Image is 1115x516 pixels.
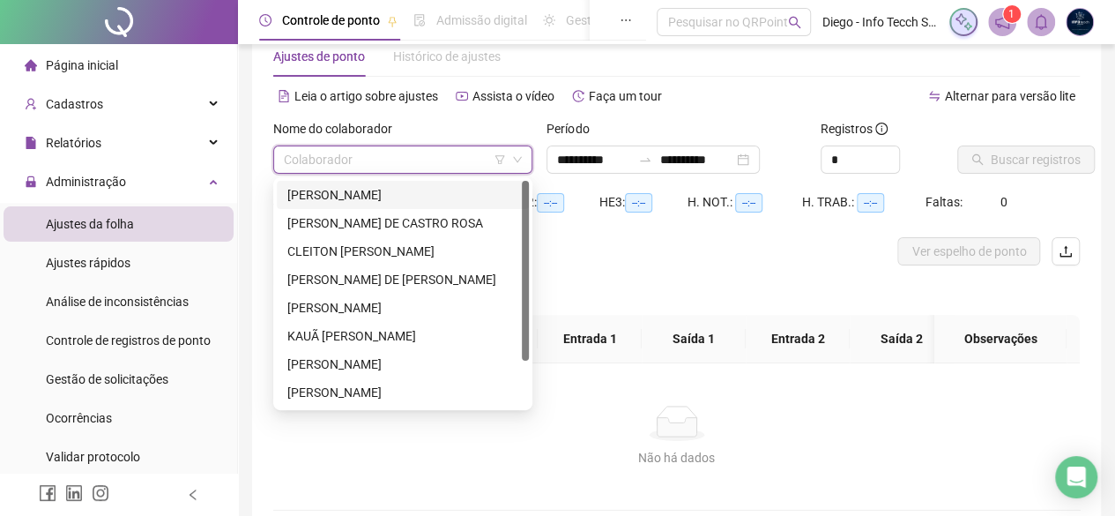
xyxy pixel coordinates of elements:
[46,175,126,189] span: Administração
[494,154,505,165] span: filter
[46,97,103,111] span: Cadastros
[287,270,518,289] div: [PERSON_NAME] DE [PERSON_NAME]
[277,294,529,322] div: JOHNE SILVA DAMASCENA
[92,484,109,502] span: instagram
[850,315,954,363] th: Saída 2
[638,153,652,167] span: to
[625,193,652,213] span: --:--
[65,484,83,502] span: linkedin
[1000,195,1007,209] span: 0
[1059,244,1073,258] span: upload
[393,49,501,64] span: Histórico de ajustes
[294,89,438,103] span: Leia o artigo sobre ajustes
[934,315,1067,363] th: Observações
[538,315,642,363] th: Entrada 1
[46,450,140,464] span: Validar protocolo
[802,192,925,213] div: H. TRAB.:
[566,13,655,27] span: Gestão de férias
[954,12,973,32] img: sparkle-icon.fc2bf0ac1784a2077858766a79e2daf3.svg
[788,16,801,29] span: search
[277,378,529,407] div: MATHEUS VICENTE ANDRADE SILVA
[413,14,426,26] span: file-done
[46,217,134,231] span: Ajustes da folha
[543,14,555,26] span: sun
[857,193,884,213] span: --:--
[277,237,529,265] div: CLEITON ALBERTO DOS SANTOS
[925,195,965,209] span: Faltas:
[436,13,527,27] span: Admissão digital
[46,136,101,150] span: Relatórios
[273,119,404,138] label: Nome do colaborador
[688,192,802,213] div: H. NOT.:
[456,90,468,102] span: youtube
[25,137,37,149] span: file
[572,90,584,102] span: history
[746,315,850,363] th: Entrada 2
[928,90,940,102] span: swap
[638,153,652,167] span: swap-right
[287,242,518,261] div: CLEITON [PERSON_NAME]
[25,176,37,188] span: lock
[287,213,518,233] div: [PERSON_NAME] DE CASTRO ROSA
[1008,8,1015,20] span: 1
[945,89,1075,103] span: Alternar para versão lite
[512,154,523,165] span: down
[25,98,37,110] span: user-add
[277,322,529,350] div: KAUÃ BERATO PEREIRA RIOS
[599,192,688,213] div: HE 3:
[46,411,112,425] span: Ocorrências
[287,185,518,205] div: [PERSON_NAME]
[46,372,168,386] span: Gestão de solicitações
[735,193,762,213] span: --:--
[277,209,529,237] div: ANDRÉ SANCHES DE CASTRO ROSA
[287,326,518,346] div: KAUÃ [PERSON_NAME]
[642,315,746,363] th: Saída 1
[278,90,290,102] span: file-text
[46,58,118,72] span: Página inicial
[948,329,1052,348] span: Observações
[287,383,518,402] div: [PERSON_NAME]
[46,295,189,309] span: Análise de inconsistências
[287,298,518,318] div: [PERSON_NAME]
[1067,9,1093,35] img: 5142
[620,14,632,26] span: ellipsis
[897,237,1040,265] button: Ver espelho de ponto
[39,484,56,502] span: facebook
[277,350,529,378] div: LEONILDO LEANDRO SILVA NETO
[537,193,564,213] span: --:--
[273,49,365,64] span: Ajustes de ponto
[546,119,600,138] label: Período
[187,489,199,501] span: left
[1055,456,1097,498] div: Open Intercom Messenger
[259,14,271,26] span: clock-circle
[1003,5,1021,23] sup: 1
[472,89,554,103] span: Assista o vídeo
[46,256,130,270] span: Ajustes rápidos
[511,192,599,213] div: HE 2:
[589,89,662,103] span: Faça um tour
[294,448,1059,467] div: Não há dados
[957,146,1095,174] button: Buscar registros
[1033,14,1049,30] span: bell
[277,265,529,294] div: ERICK PORTELLA DE BIASO
[277,181,529,209] div: ANDRESA CAMPANHA DA SILVA
[387,16,398,26] span: pushpin
[994,14,1010,30] span: notification
[875,123,888,135] span: info-circle
[821,119,888,138] span: Registros
[282,13,380,27] span: Controle de ponto
[287,355,518,374] div: [PERSON_NAME]
[46,333,211,348] span: Controle de registros de ponto
[821,12,938,32] span: Diego - Info Tecch Soluções Corporativa em T.I
[25,59,37,71] span: home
